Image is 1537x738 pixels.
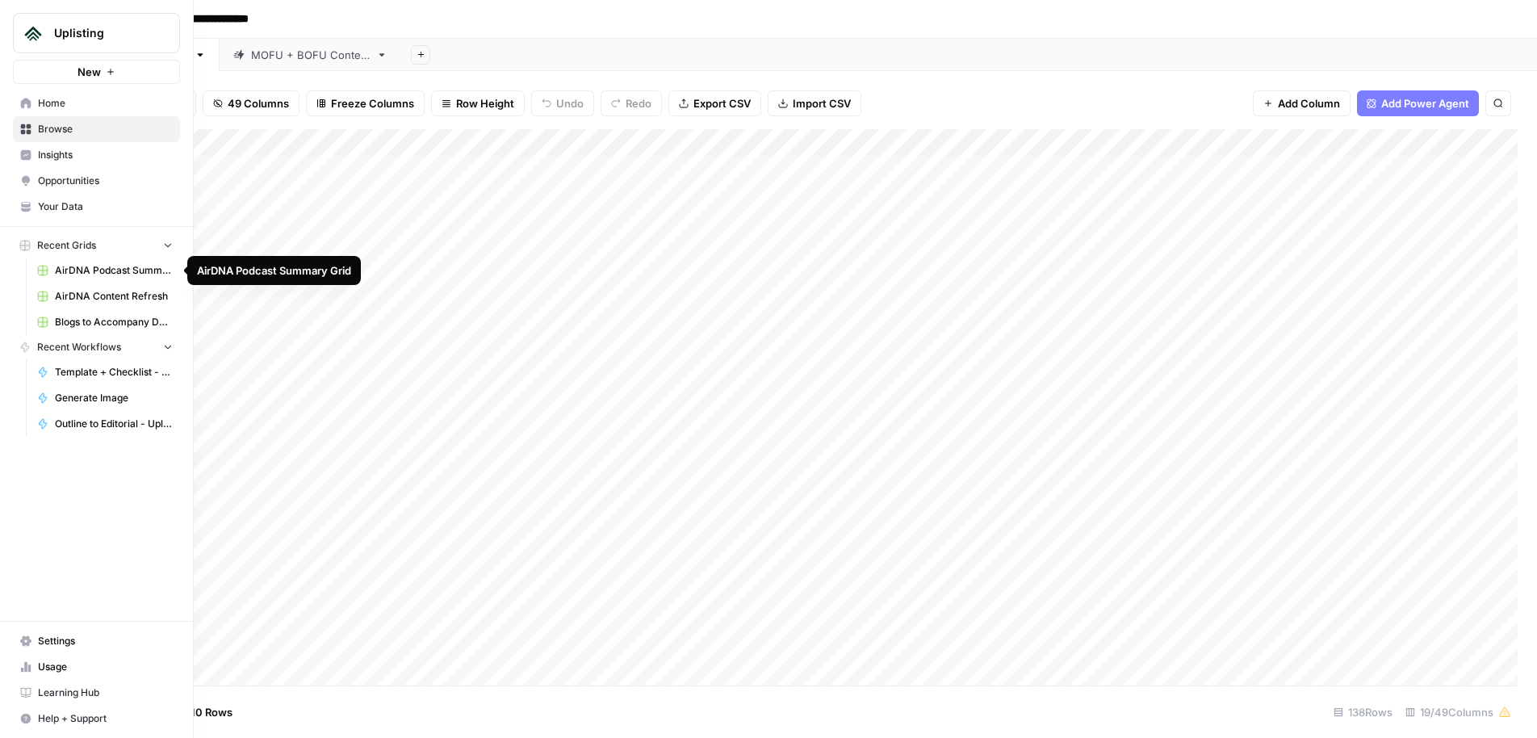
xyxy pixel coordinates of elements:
a: Template + Checklist - Keyword to Outline [30,359,180,385]
div: AirDNA Podcast Summary Grid [197,262,351,279]
a: Outline to Editorial - Uplisting [30,411,180,437]
span: Home [38,96,173,111]
span: AirDNA Content Refresh [55,289,173,304]
span: New [77,64,101,80]
span: Add Column [1278,95,1340,111]
a: Your Data [13,194,180,220]
span: Recent Grids [37,238,96,253]
span: Generate Image [55,391,173,405]
span: Help + Support [38,711,173,726]
a: AirDNA Content Refresh [30,283,180,309]
span: Redo [626,95,651,111]
button: Import CSV [768,90,861,116]
a: Browse [13,116,180,142]
span: Export CSV [693,95,751,111]
span: Add 10 Rows [168,704,232,720]
button: Export CSV [668,90,761,116]
button: Recent Grids [13,233,180,258]
button: Help + Support [13,706,180,732]
a: Settings [13,628,180,654]
span: Row Height [456,95,514,111]
span: Learning Hub [38,686,173,700]
div: 138 Rows [1327,699,1399,725]
a: Learning Hub [13,680,180,706]
button: Add Column [1253,90,1351,116]
button: Row Height [431,90,525,116]
a: MOFU + BOFU Content [220,39,401,71]
span: Recent Workflows [37,340,121,354]
img: Uplisting Logo [19,19,48,48]
span: Usage [38,660,173,674]
button: Freeze Columns [306,90,425,116]
div: 19/49 Columns [1399,699,1518,725]
div: MOFU + BOFU Content [251,47,370,63]
span: Add Power Agent [1381,95,1469,111]
span: 49 Columns [228,95,289,111]
span: Freeze Columns [331,95,414,111]
a: Opportunities [13,168,180,194]
span: Settings [38,634,173,648]
span: Outline to Editorial - Uplisting [55,417,173,431]
button: Workspace: Uplisting [13,13,180,53]
span: Opportunities [38,174,173,188]
span: AirDNA Podcast Summary Grid [55,263,173,278]
button: 49 Columns [203,90,299,116]
span: Insights [38,148,173,162]
span: Uplisting [54,25,152,41]
a: Insights [13,142,180,168]
a: Generate Image [30,385,180,411]
span: Template + Checklist - Keyword to Outline [55,365,173,379]
span: Browse [38,122,173,136]
button: Recent Workflows [13,335,180,359]
button: Add Power Agent [1357,90,1479,116]
a: Home [13,90,180,116]
button: Redo [601,90,662,116]
span: Import CSV [793,95,851,111]
a: AirDNA Podcast Summary Grid [30,258,180,283]
a: Blogs to Accompany Downloadables [30,309,180,335]
span: Blogs to Accompany Downloadables [55,315,173,329]
button: New [13,60,180,84]
span: Your Data [38,199,173,214]
a: Usage [13,654,180,680]
span: Undo [556,95,584,111]
button: Undo [531,90,594,116]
